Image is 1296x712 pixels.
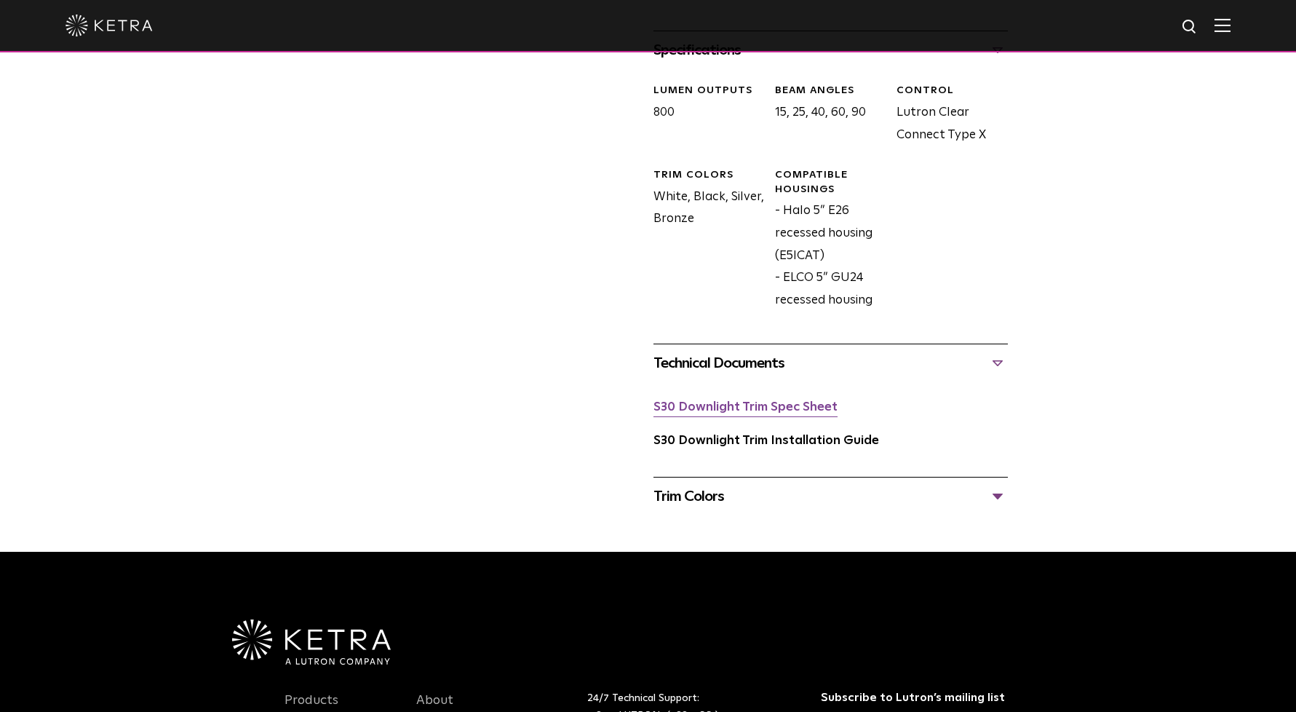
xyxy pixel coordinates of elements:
[653,435,879,447] a: S30 Downlight Trim Installation Guide
[65,15,153,36] img: ketra-logo-2019-white
[643,84,764,146] div: 800
[653,168,764,183] div: Trim Colors
[764,168,886,312] div: - Halo 5” E26 recessed housing (E5ICAT) - ELCO 5” GU24 recessed housing
[653,485,1008,508] div: Trim Colors
[821,690,1008,705] h3: Subscribe to Lutron’s mailing list
[653,401,838,414] a: S30 Downlight Trim Spec Sheet
[775,168,886,197] div: Compatible Housings
[653,84,764,98] div: LUMEN OUTPUTS
[764,84,886,146] div: 15, 25, 40, 60, 90
[643,168,764,312] div: White, Black, Silver, Bronze
[1181,18,1199,36] img: search icon
[775,84,886,98] div: Beam Angles
[886,84,1007,146] div: Lutron Clear Connect Type X
[1214,18,1231,32] img: Hamburger%20Nav.svg
[653,352,1008,375] div: Technical Documents
[232,620,391,665] img: Ketra-aLutronCo_White_RGB
[897,84,1007,98] div: CONTROL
